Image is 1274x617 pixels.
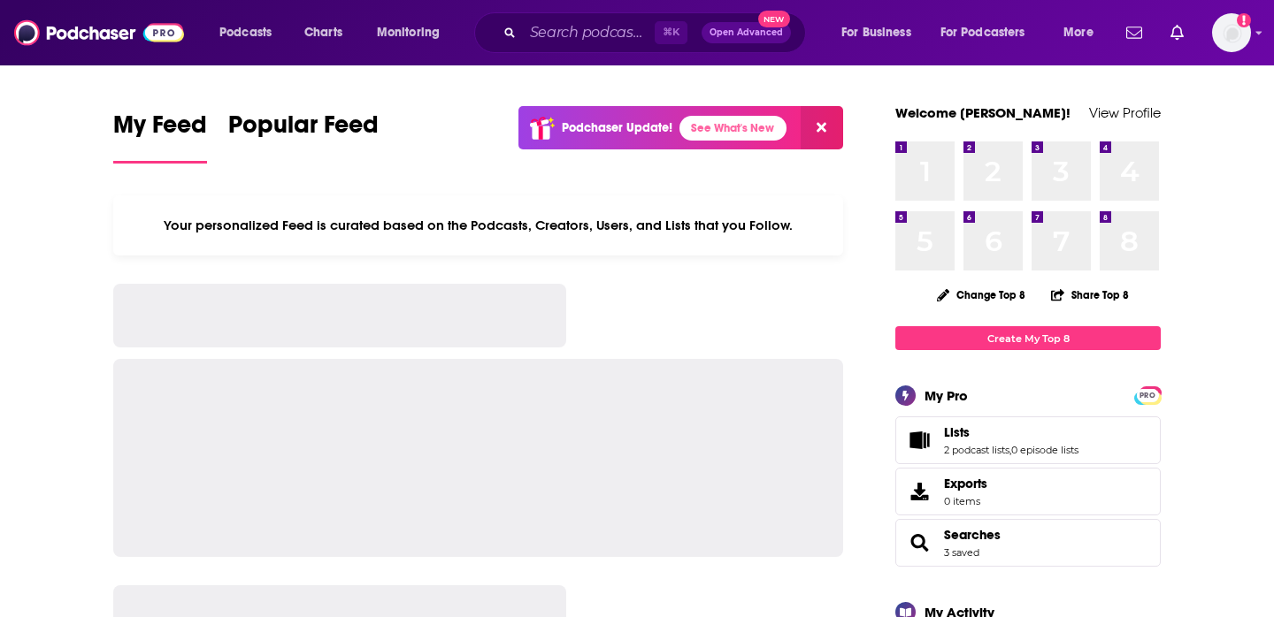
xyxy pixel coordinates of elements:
[895,104,1071,121] a: Welcome [PERSON_NAME]!
[679,116,787,141] a: See What's New
[940,20,1025,45] span: For Podcasters
[1237,13,1251,27] svg: Add a profile image
[113,195,843,255] div: Your personalized Feed is curated based on the Podcasts, Creators, Users, and Lists that you Follow.
[113,110,207,164] a: My Feed
[944,476,987,491] span: Exports
[944,495,987,507] span: 0 items
[926,284,1036,306] button: Change Top 8
[655,21,687,44] span: ⌘ K
[702,22,791,43] button: Open AdvancedNew
[219,20,272,45] span: Podcasts
[944,546,979,559] a: 3 saved
[1137,389,1158,402] span: PRO
[1009,444,1011,456] span: ,
[1011,444,1078,456] a: 0 episode lists
[902,479,937,504] span: Exports
[1089,104,1161,121] a: View Profile
[1212,13,1251,52] span: Logged in as morganm92295
[944,424,970,440] span: Lists
[207,19,295,47] button: open menu
[944,444,1009,456] a: 2 podcast lists
[841,20,911,45] span: For Business
[895,519,1161,567] span: Searches
[944,424,1078,440] a: Lists
[895,326,1161,350] a: Create My Top 8
[902,530,937,555] a: Searches
[710,28,783,37] span: Open Advanced
[377,20,440,45] span: Monitoring
[895,416,1161,464] span: Lists
[523,19,655,47] input: Search podcasts, credits, & more...
[1163,18,1191,48] a: Show notifications dropdown
[1137,388,1158,401] a: PRO
[562,120,672,135] p: Podchaser Update!
[1063,20,1094,45] span: More
[902,428,937,453] a: Lists
[14,16,184,50] img: Podchaser - Follow, Share and Rate Podcasts
[304,20,342,45] span: Charts
[895,468,1161,515] a: Exports
[925,387,968,404] div: My Pro
[1050,278,1130,312] button: Share Top 8
[491,12,823,53] div: Search podcasts, credits, & more...
[929,19,1051,47] button: open menu
[829,19,933,47] button: open menu
[1119,18,1149,48] a: Show notifications dropdown
[758,11,790,27] span: New
[944,527,1001,543] a: Searches
[365,19,463,47] button: open menu
[228,110,379,150] span: Popular Feed
[1212,13,1251,52] button: Show profile menu
[293,19,353,47] a: Charts
[1051,19,1116,47] button: open menu
[228,110,379,164] a: Popular Feed
[1212,13,1251,52] img: User Profile
[113,110,207,150] span: My Feed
